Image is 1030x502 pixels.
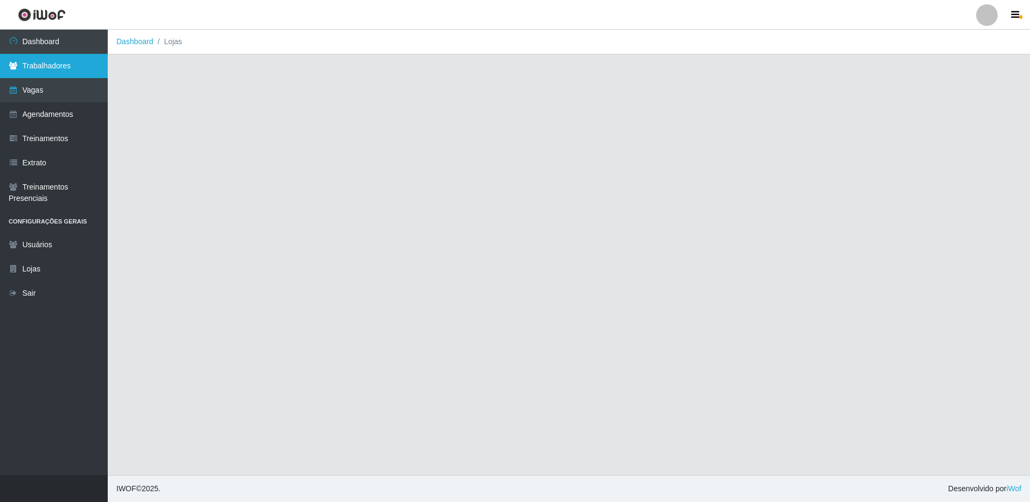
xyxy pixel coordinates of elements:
a: Dashboard [116,37,154,46]
span: © 2025 . [116,483,161,494]
nav: breadcrumb [108,30,1030,54]
span: Desenvolvido por [948,483,1021,494]
img: CoreUI Logo [18,8,66,22]
li: Lojas [154,36,182,47]
span: IWOF [116,484,136,493]
a: iWof [1006,484,1021,493]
